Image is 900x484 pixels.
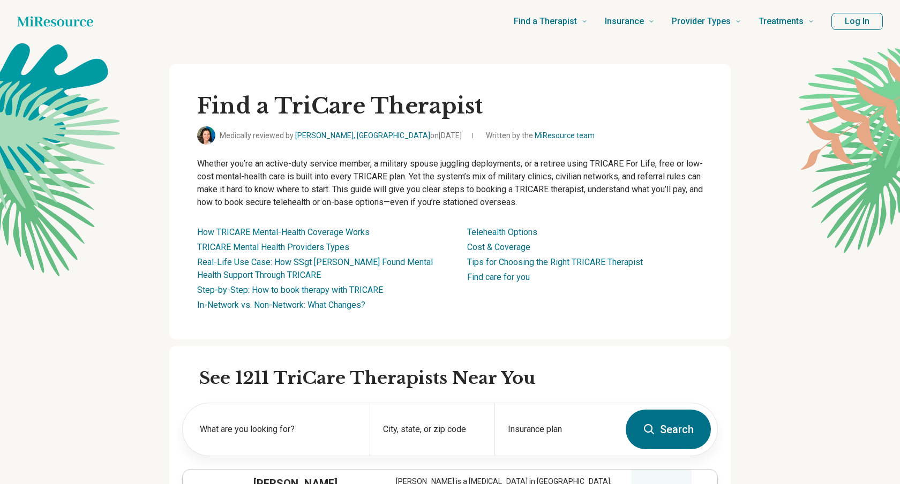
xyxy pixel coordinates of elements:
span: on [DATE] [430,131,462,140]
a: How TRICARE Mental-Health Coverage Works [197,227,370,237]
a: Telehealth Options [467,227,537,237]
span: Written by the [486,130,595,141]
span: Treatments [759,14,804,29]
span: Medically reviewed by [220,130,462,141]
span: Provider Types [672,14,731,29]
span: Insurance [605,14,644,29]
a: Find care for you [467,272,530,282]
a: Tips for Choosing the Right TRICARE Therapist [467,257,643,267]
a: MiResource team [535,131,595,140]
a: [PERSON_NAME], [GEOGRAPHIC_DATA] [295,131,430,140]
label: What are you looking for? [200,423,357,436]
a: Cost & Coverage [467,242,530,252]
h1: Find a TriCare Therapist [197,92,703,120]
a: Real-Life Use Case: How SSgt [PERSON_NAME] Found Mental Health Support Through TRICARE [197,257,433,280]
button: Log In [831,13,883,30]
h2: See 1211 TriCare Therapists Near You [199,367,718,390]
a: In-Network vs. Non-Network: What Changes? [197,300,365,310]
a: Step-by-Step: How to book therapy with TRICARE [197,285,383,295]
span: Find a Therapist [514,14,577,29]
button: Search [626,410,711,449]
p: Whether you’re an active-duty service member, a military spouse juggling deployments, or a retire... [197,157,703,209]
a: Home page [17,11,93,32]
a: TRICARE Mental Health Providers Types [197,242,349,252]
